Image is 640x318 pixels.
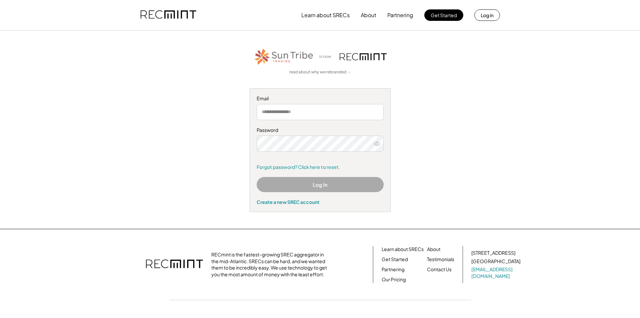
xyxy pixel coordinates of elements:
a: Contact Us [427,266,452,273]
div: Create a new SREC account [257,199,384,205]
div: Password [257,127,384,134]
a: Learn about SRECs [382,246,424,253]
a: Get Started [382,256,408,263]
button: Log In [257,177,384,192]
a: Forgot password? Click here to reset. [257,164,384,171]
button: About [361,8,376,22]
a: [EMAIL_ADDRESS][DOMAIN_NAME] [471,266,522,279]
div: Email [257,95,384,102]
div: is now [317,54,336,60]
a: Our Pricing [382,276,406,283]
div: RECmint is the fastest-growing SREC aggregator in the mid-Atlantic. SRECs can be hard, and we wan... [211,251,331,278]
button: Log in [474,9,500,21]
button: Learn about SRECs [301,8,350,22]
button: Get Started [424,9,463,21]
a: Testimonials [427,256,454,263]
img: recmint-logotype%403x.png [340,53,387,60]
img: STT_Horizontal_Logo%2B-%2BColor.png [254,47,314,66]
img: recmint-logotype%403x.png [140,4,196,27]
a: read about why we rebranded → [289,69,351,75]
a: About [427,246,440,253]
div: [STREET_ADDRESS] [471,250,515,256]
a: Partnering [382,266,404,273]
button: Partnering [387,8,413,22]
img: recmint-logotype%403x.png [146,253,203,276]
div: [GEOGRAPHIC_DATA] [471,258,520,265]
